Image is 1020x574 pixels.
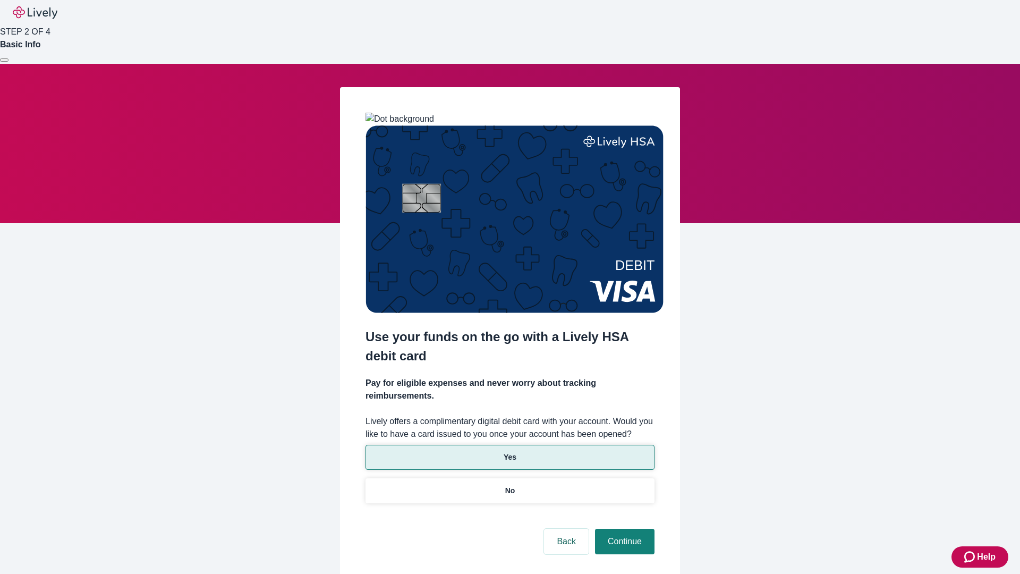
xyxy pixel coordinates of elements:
[951,546,1008,568] button: Zendesk support iconHelp
[977,551,996,563] span: Help
[544,529,589,554] button: Back
[504,452,516,463] p: Yes
[505,485,515,496] p: No
[365,113,434,125] img: Dot background
[964,551,977,563] svg: Zendesk support icon
[365,377,654,402] h4: Pay for eligible expenses and never worry about tracking reimbursements.
[365,125,664,313] img: Debit card
[595,529,654,554] button: Continue
[365,478,654,503] button: No
[365,327,654,366] h2: Use your funds on the go with a Lively HSA debit card
[365,415,654,441] label: Lively offers a complimentary digital debit card with your account. Would you like to have a card...
[13,6,57,19] img: Lively
[365,445,654,470] button: Yes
